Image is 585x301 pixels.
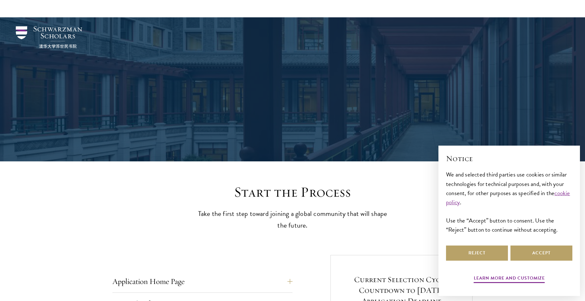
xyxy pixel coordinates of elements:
[510,246,572,261] button: Accept
[195,183,390,201] h2: Start the Process
[195,208,390,231] p: Take the first step toward joining a global community that will shape the future.
[446,170,572,234] div: We and selected third parties use cookies or similar technologies for technical purposes and, wit...
[446,153,572,164] h2: Notice
[446,246,508,261] button: Reject
[16,26,82,48] img: Schwarzman Scholars
[474,274,545,284] button: Learn more and customize
[446,188,570,207] a: cookie policy
[112,274,292,289] button: Application Home Page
